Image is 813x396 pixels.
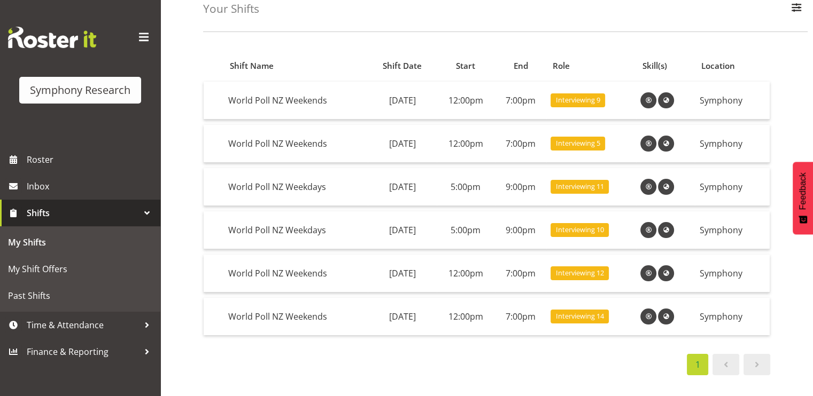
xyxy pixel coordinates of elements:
button: Feedback - Show survey [793,162,813,234]
span: Interviewing 14 [556,311,604,321]
td: [DATE] [368,125,437,163]
td: [DATE] [368,82,437,120]
td: 12:00pm [437,82,495,120]
span: Interviewing 10 [556,225,604,235]
span: Past Shifts [8,288,152,304]
span: Interviewing 5 [556,138,600,148]
span: Finance & Reporting [27,344,139,360]
td: 7:00pm [495,298,547,335]
span: Location [701,60,735,72]
td: Symphony [695,168,770,206]
td: World Poll NZ Weekdays [224,168,368,206]
img: Rosterit website logo [8,27,96,48]
td: Symphony [695,82,770,120]
td: 5:00pm [437,168,495,206]
div: Symphony Research [30,82,130,98]
td: World Poll NZ Weekdays [224,211,368,249]
td: Symphony [695,125,770,163]
span: Interviewing 11 [556,181,604,192]
h4: Your Shifts [203,3,259,15]
span: My Shifts [8,234,152,250]
a: My Shifts [3,229,158,256]
td: [DATE] [368,211,437,249]
td: 9:00pm [495,168,547,206]
td: [DATE] [368,255,437,292]
a: Past Shifts [3,282,158,309]
span: Interviewing 12 [556,268,604,278]
td: World Poll NZ Weekends [224,125,368,163]
td: World Poll NZ Weekends [224,82,368,120]
span: End [513,60,528,72]
td: 5:00pm [437,211,495,249]
td: Symphony [695,211,770,249]
span: Role [553,60,570,72]
td: [DATE] [368,168,437,206]
td: World Poll NZ Weekends [224,255,368,292]
span: Start [456,60,475,72]
td: Symphony [695,255,770,292]
td: [DATE] [368,298,437,335]
a: My Shift Offers [3,256,158,282]
span: Skill(s) [642,60,667,72]
td: 7:00pm [495,255,547,292]
span: Shift Date [383,60,422,72]
td: World Poll NZ Weekends [224,298,368,335]
span: My Shift Offers [8,261,152,277]
span: Time & Attendance [27,317,139,333]
span: Feedback [798,172,808,210]
span: Interviewing 9 [556,95,600,105]
span: Shifts [27,205,139,221]
span: Inbox [27,178,155,194]
td: Symphony [695,298,770,335]
span: Shift Name [230,60,274,72]
td: 9:00pm [495,211,547,249]
td: 7:00pm [495,125,547,163]
td: 12:00pm [437,298,495,335]
span: Roster [27,152,155,168]
td: 12:00pm [437,255,495,292]
td: 12:00pm [437,125,495,163]
td: 7:00pm [495,82,547,120]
